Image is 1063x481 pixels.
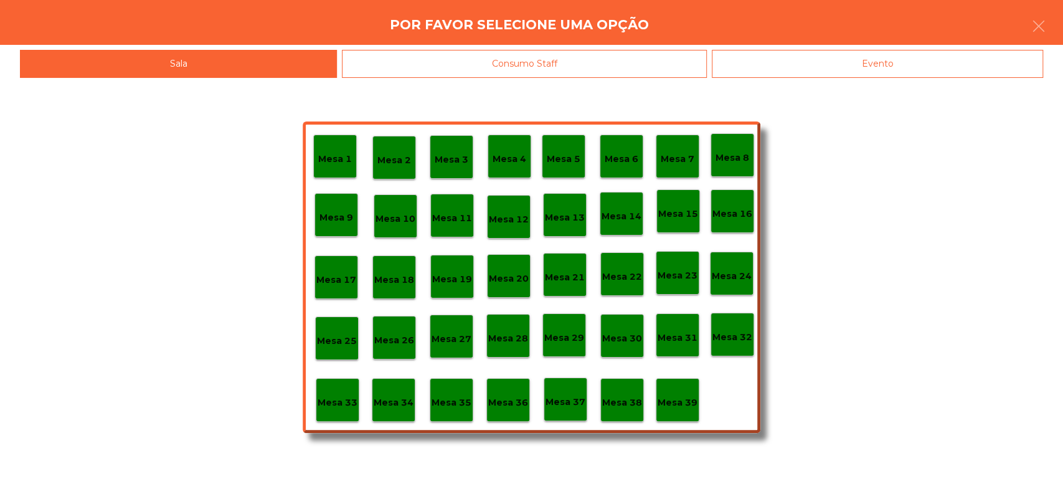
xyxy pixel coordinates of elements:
[658,331,697,345] p: Mesa 31
[489,272,529,286] p: Mesa 20
[432,272,472,287] p: Mesa 19
[712,330,752,345] p: Mesa 32
[547,152,580,166] p: Mesa 5
[605,152,638,166] p: Mesa 6
[374,396,413,410] p: Mesa 34
[712,269,752,283] p: Mesa 24
[712,207,752,221] p: Mesa 16
[318,396,357,410] p: Mesa 33
[488,331,528,346] p: Mesa 28
[658,396,697,410] p: Mesa 39
[319,211,353,225] p: Mesa 9
[318,152,352,166] p: Mesa 1
[602,209,641,224] p: Mesa 14
[545,270,585,285] p: Mesa 21
[432,396,471,410] p: Mesa 35
[493,152,526,166] p: Mesa 4
[658,269,697,283] p: Mesa 23
[661,152,694,166] p: Mesa 7
[658,207,698,221] p: Mesa 15
[374,273,414,287] p: Mesa 18
[432,211,472,226] p: Mesa 11
[716,151,749,165] p: Mesa 8
[488,396,528,410] p: Mesa 36
[20,50,337,78] div: Sala
[602,396,642,410] p: Mesa 38
[374,333,414,348] p: Mesa 26
[317,334,357,348] p: Mesa 25
[435,153,468,167] p: Mesa 3
[712,50,1043,78] div: Evento
[432,332,471,346] p: Mesa 27
[376,212,415,226] p: Mesa 10
[602,331,642,346] p: Mesa 30
[390,16,649,34] h4: Por favor selecione uma opção
[342,50,707,78] div: Consumo Staff
[546,395,585,409] p: Mesa 37
[545,211,585,225] p: Mesa 13
[544,331,584,345] p: Mesa 29
[316,273,356,287] p: Mesa 17
[489,212,529,227] p: Mesa 12
[377,153,411,168] p: Mesa 2
[602,270,642,284] p: Mesa 22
